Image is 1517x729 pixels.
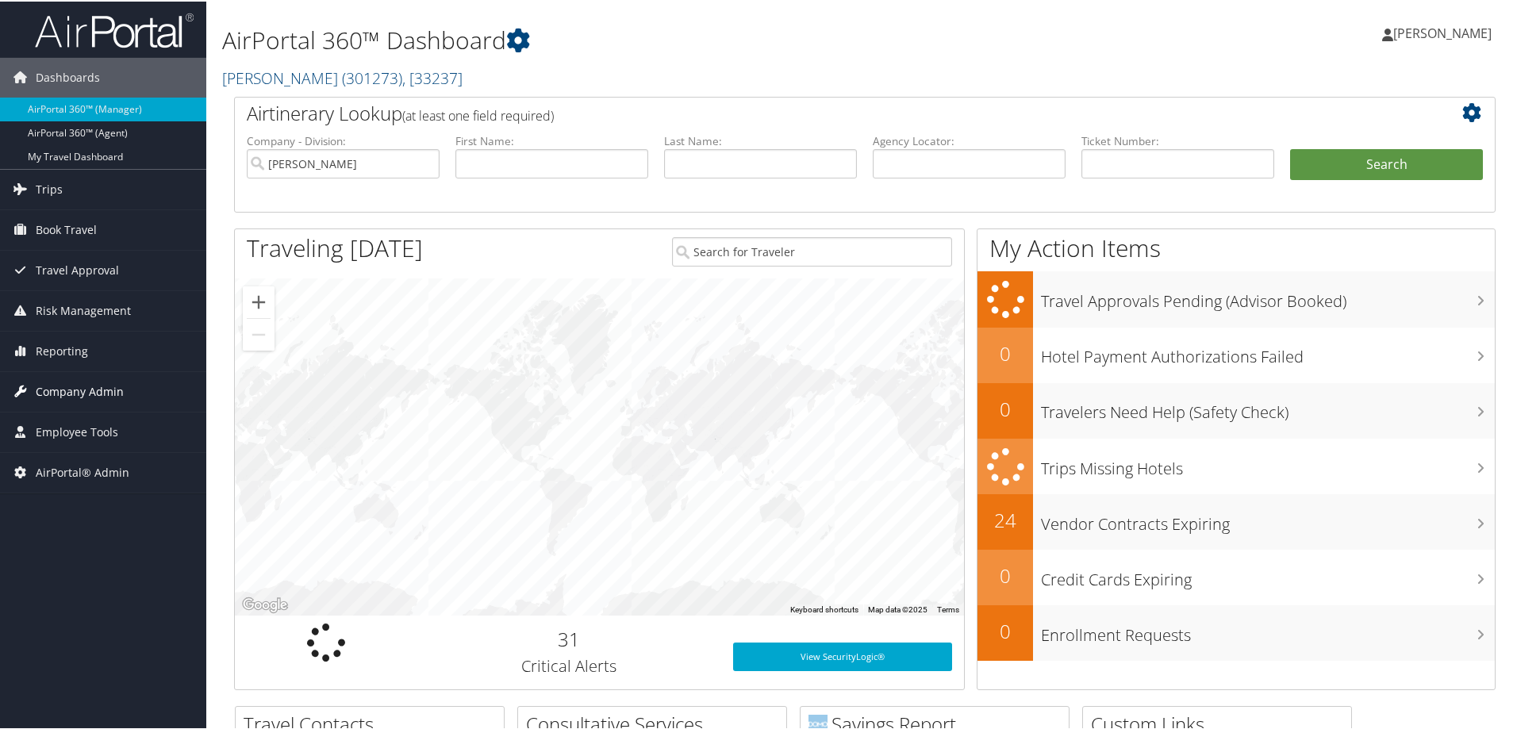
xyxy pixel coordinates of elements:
a: 24Vendor Contracts Expiring [977,493,1495,548]
h3: Trips Missing Hotels [1041,448,1495,478]
h2: 0 [977,561,1033,588]
label: First Name: [455,132,648,148]
a: Travel Approvals Pending (Advisor Booked) [977,270,1495,326]
a: [PERSON_NAME] [1382,8,1507,56]
a: 0Travelers Need Help (Safety Check) [977,382,1495,437]
span: Dashboards [36,56,100,96]
span: Risk Management [36,290,131,329]
span: ( 301273 ) [342,66,402,87]
h2: 0 [977,394,1033,421]
span: [PERSON_NAME] [1393,23,1492,40]
h3: Hotel Payment Authorizations Failed [1041,336,1495,366]
img: Google [239,593,291,614]
label: Company - Division: [247,132,440,148]
span: AirPortal® Admin [36,451,129,491]
span: Travel Approval [36,249,119,289]
a: Trips Missing Hotels [977,437,1495,493]
h2: 0 [977,616,1033,643]
h3: Critical Alerts [429,654,709,676]
a: 0Hotel Payment Authorizations Failed [977,326,1495,382]
span: Company Admin [36,370,124,410]
button: Keyboard shortcuts [790,603,858,614]
h2: 24 [977,505,1033,532]
h3: Credit Cards Expiring [1041,559,1495,589]
h3: Travelers Need Help (Safety Check) [1041,392,1495,422]
h2: 0 [977,339,1033,366]
h2: 31 [429,624,709,651]
h1: My Action Items [977,230,1495,263]
a: 0Enrollment Requests [977,604,1495,659]
span: Book Travel [36,209,97,248]
a: View SecurityLogic® [733,641,952,670]
span: (at least one field required) [402,106,554,123]
label: Agency Locator: [873,132,1066,148]
button: Search [1290,148,1483,179]
span: Map data ©2025 [868,604,927,612]
a: [PERSON_NAME] [222,66,463,87]
input: Search for Traveler [672,236,952,265]
a: 0Credit Cards Expiring [977,548,1495,604]
label: Ticket Number: [1081,132,1274,148]
img: airportal-logo.png [35,10,194,48]
h3: Travel Approvals Pending (Advisor Booked) [1041,281,1495,311]
h1: Traveling [DATE] [247,230,423,263]
button: Zoom in [243,285,275,317]
span: Trips [36,168,63,208]
h3: Vendor Contracts Expiring [1041,504,1495,534]
h2: Airtinerary Lookup [247,98,1378,125]
span: Employee Tools [36,411,118,451]
h1: AirPortal 360™ Dashboard [222,22,1079,56]
span: Reporting [36,330,88,370]
label: Last Name: [664,132,857,148]
h3: Enrollment Requests [1041,615,1495,645]
button: Zoom out [243,317,275,349]
span: , [ 33237 ] [402,66,463,87]
a: Terms (opens in new tab) [937,604,959,612]
a: Open this area in Google Maps (opens a new window) [239,593,291,614]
